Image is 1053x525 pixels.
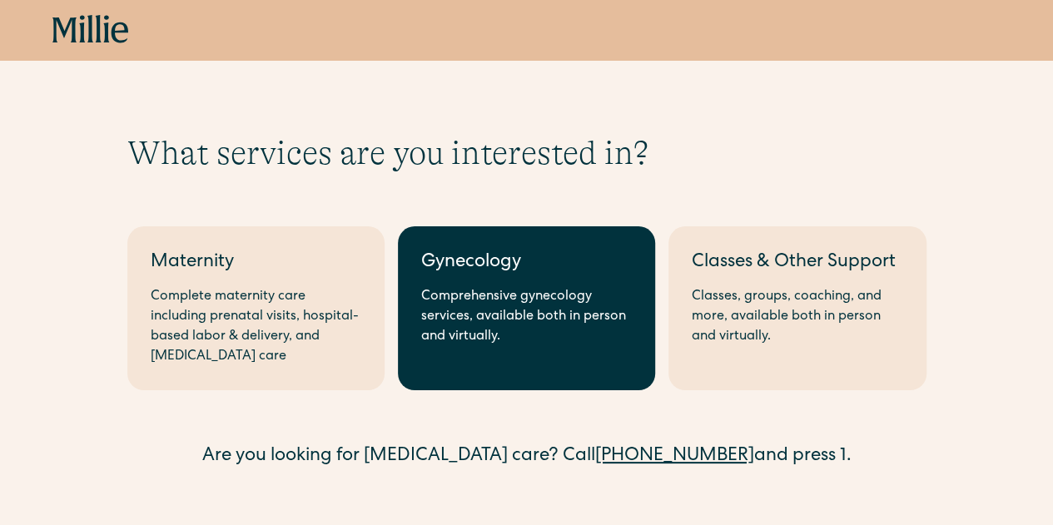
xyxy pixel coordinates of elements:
a: GynecologyComprehensive gynecology services, available both in person and virtually. [398,226,655,390]
div: Complete maternity care including prenatal visits, hospital-based labor & delivery, and [MEDICAL_... [151,287,361,367]
a: MaternityComplete maternity care including prenatal visits, hospital-based labor & delivery, and ... [127,226,385,390]
div: Classes & Other Support [692,250,902,277]
div: Maternity [151,250,361,277]
div: Gynecology [421,250,632,277]
a: Classes & Other SupportClasses, groups, coaching, and more, available both in person and virtually. [668,226,926,390]
div: Are you looking for [MEDICAL_DATA] care? Call and press 1. [127,443,926,471]
div: Classes, groups, coaching, and more, available both in person and virtually. [692,287,902,347]
a: [PHONE_NUMBER] [595,448,754,466]
h1: What services are you interested in? [127,133,926,173]
div: Comprehensive gynecology services, available both in person and virtually. [421,287,632,347]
